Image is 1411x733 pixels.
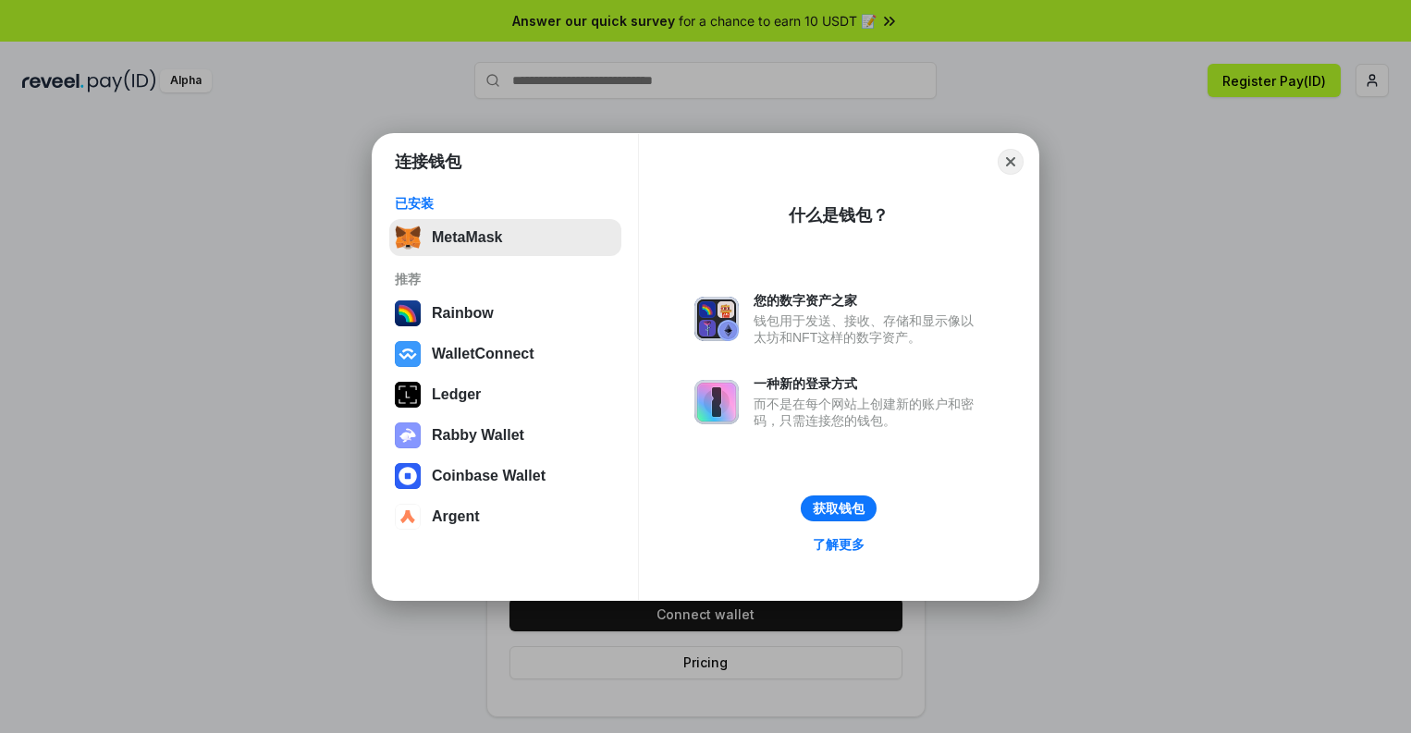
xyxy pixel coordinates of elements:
button: WalletConnect [389,336,621,373]
div: 一种新的登录方式 [754,375,983,392]
div: 您的数字资产之家 [754,292,983,309]
div: Rainbow [432,305,494,322]
div: 什么是钱包？ [789,204,889,226]
div: 钱包用于发送、接收、存储和显示像以太坊和NFT这样的数字资产。 [754,312,983,346]
img: svg+xml,%3Csvg%20width%3D%22120%22%20height%3D%22120%22%20viewBox%3D%220%200%20120%20120%22%20fil... [395,300,421,326]
div: 获取钱包 [813,500,865,517]
div: Rabby Wallet [432,427,524,444]
img: svg+xml,%3Csvg%20width%3D%2228%22%20height%3D%2228%22%20viewBox%3D%220%200%2028%2028%22%20fill%3D... [395,341,421,367]
a: 了解更多 [802,532,876,556]
img: svg+xml,%3Csvg%20width%3D%2228%22%20height%3D%2228%22%20viewBox%3D%220%200%2028%2028%22%20fill%3D... [395,463,421,489]
button: Rabby Wallet [389,417,621,454]
div: 推荐 [395,271,616,287]
img: svg+xml,%3Csvg%20xmlns%3D%22http%3A%2F%2Fwww.w3.org%2F2000%2Fsvg%22%20fill%3D%22none%22%20viewBox... [694,380,739,424]
button: Coinbase Wallet [389,458,621,495]
div: 了解更多 [813,536,865,553]
button: Ledger [389,376,621,413]
div: WalletConnect [432,346,534,362]
img: svg+xml,%3Csvg%20xmlns%3D%22http%3A%2F%2Fwww.w3.org%2F2000%2Fsvg%22%20fill%3D%22none%22%20viewBox... [694,297,739,341]
div: 而不是在每个网站上创建新的账户和密码，只需连接您的钱包。 [754,396,983,429]
button: Close [998,149,1024,175]
div: Argent [432,508,480,525]
img: svg+xml,%3Csvg%20width%3D%2228%22%20height%3D%2228%22%20viewBox%3D%220%200%2028%2028%22%20fill%3D... [395,504,421,530]
div: 已安装 [395,195,616,212]
button: Argent [389,498,621,535]
div: Coinbase Wallet [432,468,546,484]
h1: 连接钱包 [395,151,461,173]
button: Rainbow [389,295,621,332]
div: Ledger [432,386,481,403]
img: svg+xml,%3Csvg%20fill%3D%22none%22%20height%3D%2233%22%20viewBox%3D%220%200%2035%2033%22%20width%... [395,225,421,250]
div: MetaMask [432,229,502,246]
button: MetaMask [389,219,621,256]
img: svg+xml,%3Csvg%20xmlns%3D%22http%3A%2F%2Fwww.w3.org%2F2000%2Fsvg%22%20width%3D%2228%22%20height%3... [395,382,421,408]
button: 获取钱包 [801,495,877,521]
img: svg+xml,%3Csvg%20xmlns%3D%22http%3A%2F%2Fwww.w3.org%2F2000%2Fsvg%22%20fill%3D%22none%22%20viewBox... [395,422,421,448]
